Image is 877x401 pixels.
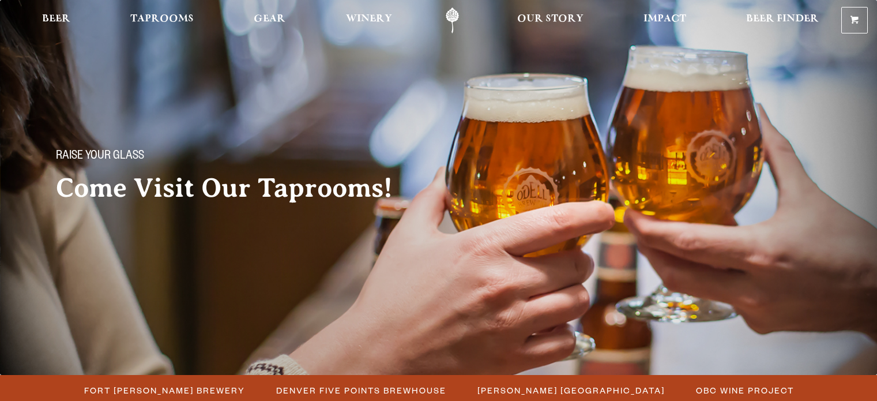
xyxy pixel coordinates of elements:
[269,382,452,399] a: Denver Five Points Brewhouse
[510,8,591,33] a: Our Story
[123,8,201,33] a: Taprooms
[346,14,392,24] span: Winery
[254,14,285,24] span: Gear
[746,14,819,24] span: Beer Finder
[689,382,800,399] a: OBC Wine Project
[517,14,584,24] span: Our Story
[130,14,194,24] span: Taprooms
[42,14,70,24] span: Beer
[56,174,416,203] h2: Come Visit Our Taprooms!
[739,8,826,33] a: Beer Finder
[643,14,686,24] span: Impact
[431,8,474,33] a: Odell Home
[471,382,671,399] a: [PERSON_NAME] [GEOGRAPHIC_DATA]
[56,149,144,164] span: Raise your glass
[276,382,446,399] span: Denver Five Points Brewhouse
[77,382,251,399] a: Fort [PERSON_NAME] Brewery
[636,8,694,33] a: Impact
[696,382,794,399] span: OBC Wine Project
[84,382,245,399] span: Fort [PERSON_NAME] Brewery
[338,8,400,33] a: Winery
[35,8,78,33] a: Beer
[246,8,293,33] a: Gear
[477,382,665,399] span: [PERSON_NAME] [GEOGRAPHIC_DATA]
